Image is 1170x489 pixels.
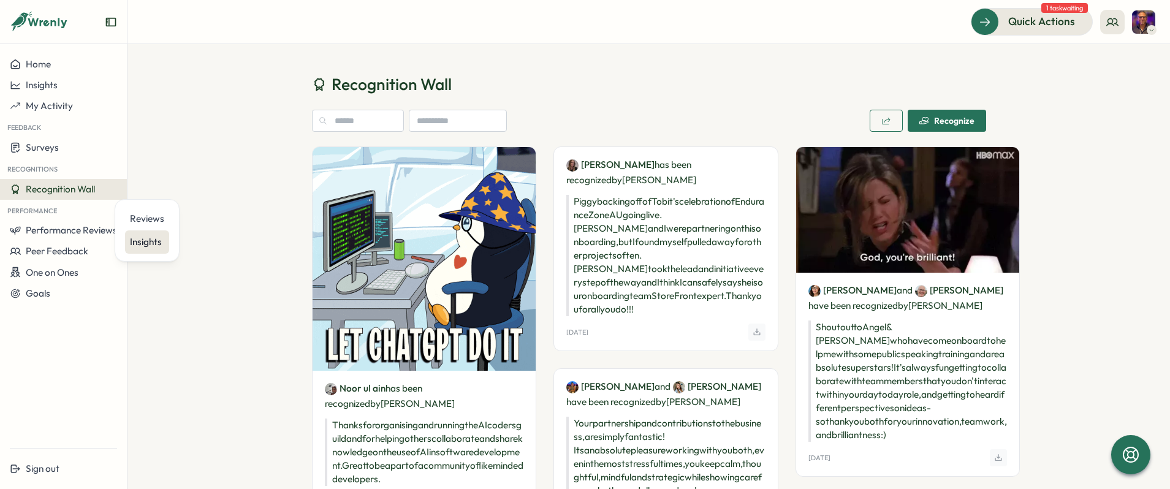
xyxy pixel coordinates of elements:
a: Simon Downes[PERSON_NAME] [915,284,1003,297]
span: Home [26,58,51,70]
button: Expand sidebar [105,16,117,28]
img: Recognition Image [313,147,536,371]
img: Julie Gu [673,381,685,393]
a: Nicole Stanaland[PERSON_NAME] [566,380,655,393]
span: Recognition Wall [332,74,452,95]
div: Reviews [130,212,164,226]
a: Insights [125,230,169,254]
a: Reviews [125,207,169,230]
img: Simon Downes [915,285,927,297]
a: Julie Gu[PERSON_NAME] [673,380,761,393]
img: Adrian Pearcey [1132,10,1155,34]
span: Goals [26,287,50,299]
img: Nicole Stanaland [566,381,579,393]
span: Sign out [26,463,59,474]
span: Recognition Wall [26,183,95,195]
span: Insights [26,79,58,91]
img: Noor ul ain [325,383,337,395]
p: has been recognized by [PERSON_NAME] [566,157,765,188]
p: [DATE] [808,454,830,462]
img: Angel Yebra [808,285,821,297]
img: Recognition Image [796,147,1020,273]
span: and [655,380,670,393]
button: Recognize [908,110,986,132]
button: Quick Actions [971,8,1093,35]
div: Recognize [919,116,974,126]
a: Angel Yebra[PERSON_NAME] [808,284,897,297]
span: My Activity [26,100,73,112]
span: One on Ones [26,267,78,278]
p: has been recognized by [PERSON_NAME] [325,381,524,411]
span: Surveys [26,142,59,153]
div: Insights [130,235,164,249]
p: Shoutout to Angel & [PERSON_NAME] who have come on board to help me with some public speaking tra... [808,320,1008,442]
span: Peer Feedback [26,245,88,257]
img: Aimee Weston [566,159,579,172]
a: Noor ul ainNoor ul ain [325,382,386,395]
span: Quick Actions [1008,13,1075,29]
p: have been recognized by [PERSON_NAME] [566,379,765,409]
a: Aimee Weston[PERSON_NAME] [566,158,655,172]
p: Piggybacking off of Tobit's celebration of Endurance Zone AU going live. [PERSON_NAME] and I were... [566,195,765,316]
span: Performance Reviews [26,224,117,236]
p: Thanks for organising and running the AI coders guild and for helping others collaborate and shar... [325,419,524,486]
p: have been recognized by [PERSON_NAME] [808,282,1008,313]
span: and [897,284,913,297]
p: [DATE] [566,328,588,336]
span: 1 task waiting [1041,3,1088,13]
